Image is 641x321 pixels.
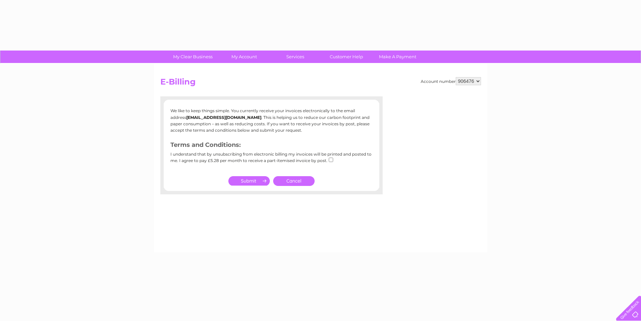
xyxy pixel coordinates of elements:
[160,77,481,90] h2: E-Billing
[319,51,374,63] a: Customer Help
[165,51,221,63] a: My Clear Business
[170,107,373,133] p: We like to keep things simple. You currently receive your invoices electronically to the email ad...
[216,51,272,63] a: My Account
[228,176,270,186] input: Submit
[421,77,481,85] div: Account number
[170,152,373,168] div: I understand that by unsubscribing from electronic billing my invoices will be printed and posted...
[273,176,315,186] a: Cancel
[267,51,323,63] a: Services
[370,51,425,63] a: Make A Payment
[170,140,373,152] h3: Terms and Conditions:
[186,115,261,120] b: [EMAIL_ADDRESS][DOMAIN_NAME]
